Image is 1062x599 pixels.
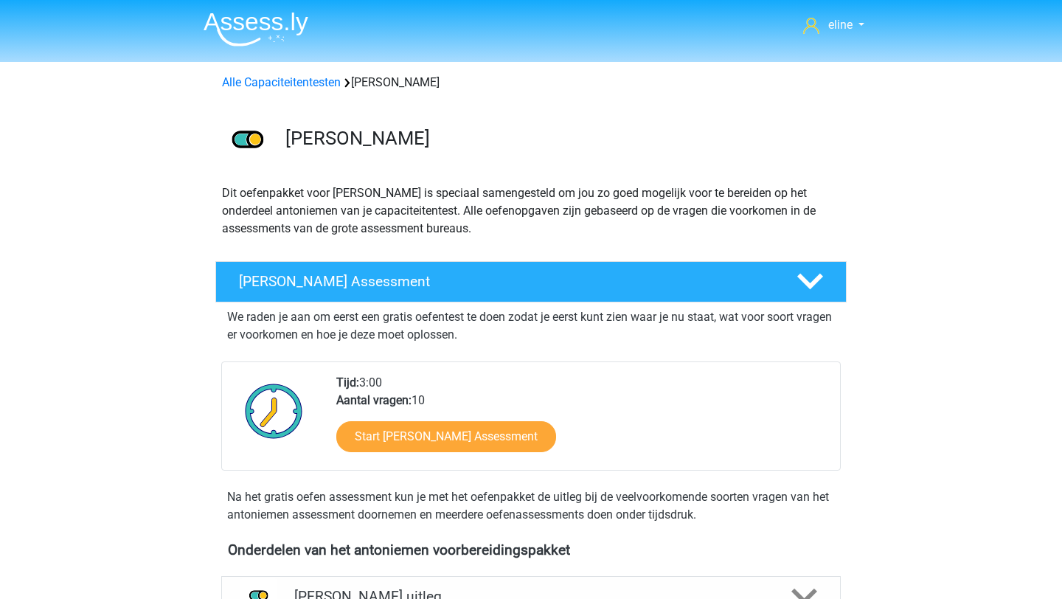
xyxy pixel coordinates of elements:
[227,308,835,344] p: We raden je aan om eerst een gratis oefentest te doen zodat je eerst kunt zien waar je nu staat, ...
[209,261,853,302] a: [PERSON_NAME] Assessment
[336,421,556,452] a: Start [PERSON_NAME] Assessment
[239,273,773,290] h4: [PERSON_NAME] Assessment
[204,12,308,46] img: Assessly
[828,18,853,32] span: eline
[228,541,834,558] h4: Onderdelen van het antoniemen voorbereidingspakket
[222,75,341,89] a: Alle Capaciteitentesten
[222,184,840,238] p: Dit oefenpakket voor [PERSON_NAME] is speciaal samengesteld om jou zo goed mogelijk voor te berei...
[797,16,870,34] a: eline
[325,374,839,470] div: 3:00 10
[285,127,835,150] h3: [PERSON_NAME]
[336,393,412,407] b: Aantal vragen:
[216,109,279,172] img: antoniemen
[237,374,311,448] img: Klok
[216,74,846,91] div: [PERSON_NAME]
[336,375,359,389] b: Tijd:
[221,488,841,524] div: Na het gratis oefen assessment kun je met het oefenpakket de uitleg bij de veelvoorkomende soorte...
